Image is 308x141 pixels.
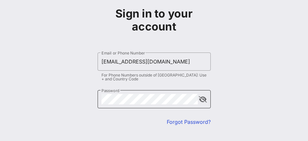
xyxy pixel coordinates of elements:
div: For Phone Numbers outside of [GEOGRAPHIC_DATA]: Use + and Country Code [101,73,207,81]
button: append icon [199,96,207,103]
h1: Sign in to your account [98,7,211,33]
label: Email or Phone Number [101,51,145,55]
label: Password [101,88,120,93]
a: Forgot Password? [167,119,211,125]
